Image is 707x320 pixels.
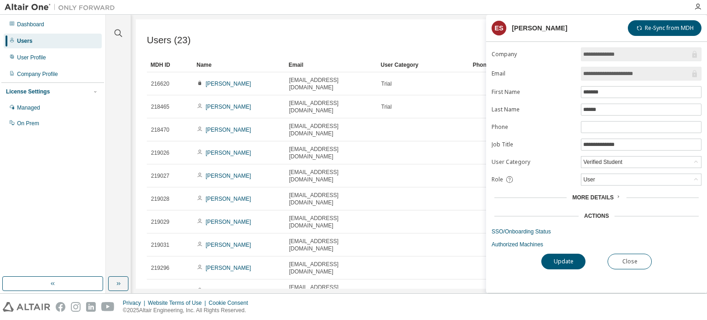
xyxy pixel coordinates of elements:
div: Website Terms of Use [148,299,209,307]
span: 219027 [151,172,169,180]
span: [EMAIL_ADDRESS][DOMAIN_NAME] [289,284,373,298]
a: [PERSON_NAME] [206,81,251,87]
div: User Profile [17,54,46,61]
div: Phone [473,58,539,72]
img: facebook.svg [56,302,65,312]
span: 218470 [151,126,169,134]
a: [PERSON_NAME] [206,127,251,133]
span: 219296 [151,264,169,272]
img: linkedin.svg [86,302,96,312]
span: 216620 [151,80,169,87]
span: [EMAIL_ADDRESS][DOMAIN_NAME] [289,122,373,137]
p: © 2025 Altair Engineering, Inc. All Rights Reserved. [123,307,254,314]
span: [EMAIL_ADDRESS][DOMAIN_NAME] [289,192,373,206]
div: Cookie Consent [209,299,253,307]
div: ES [492,21,506,35]
a: [PERSON_NAME] [206,219,251,225]
a: [PERSON_NAME] [206,173,251,179]
img: instagram.svg [71,302,81,312]
img: Altair One [5,3,120,12]
label: Company [492,51,575,58]
div: License Settings [6,88,50,95]
span: Role [492,176,503,183]
label: Last Name [492,106,575,113]
label: Email [492,70,575,77]
a: Authorized Machines [492,241,701,248]
div: Privacy [123,299,148,307]
label: Job Title [492,141,575,148]
div: MDH ID [151,58,189,72]
div: User [582,175,596,185]
span: 219031 [151,241,169,249]
span: 219029 [151,218,169,226]
label: First Name [492,88,575,96]
span: [EMAIL_ADDRESS][DOMAIN_NAME] [289,145,373,160]
img: youtube.svg [101,302,115,312]
div: On Prem [17,120,39,127]
span: Trial [381,80,392,87]
div: User [581,174,701,185]
img: altair_logo.svg [3,302,50,312]
button: Close [608,254,652,269]
span: Users (23) [147,35,191,46]
a: [PERSON_NAME] [206,265,251,271]
span: [EMAIL_ADDRESS][DOMAIN_NAME] [289,99,373,114]
span: [EMAIL_ADDRESS][DOMAIN_NAME] [289,76,373,91]
span: 219028 [151,195,169,203]
div: Verified Student [582,157,624,167]
span: [EMAIL_ADDRESS][DOMAIN_NAME] [289,238,373,252]
span: 220331 [151,287,169,295]
span: [EMAIL_ADDRESS][DOMAIN_NAME] [289,261,373,275]
a: [PERSON_NAME] [206,104,251,110]
button: Re-Sync from MDH [628,20,701,36]
div: Managed [17,104,40,111]
label: Phone [492,123,575,131]
span: More Details [572,194,614,201]
div: Actions [584,212,609,220]
div: Users [17,37,32,45]
span: [EMAIL_ADDRESS][DOMAIN_NAME] [289,169,373,183]
a: [PERSON_NAME] [206,288,251,294]
span: 219026 [151,149,169,157]
a: [PERSON_NAME] [206,242,251,248]
label: User Category [492,158,575,166]
div: Dashboard [17,21,44,28]
button: Update [541,254,585,269]
a: [PERSON_NAME] [206,150,251,156]
a: SSO/Onboarding Status [492,228,701,235]
div: [PERSON_NAME] [512,24,568,32]
div: Verified Student [581,157,701,168]
span: 218465 [151,103,169,111]
div: Name [197,58,281,72]
div: User Category [381,58,465,72]
span: Trial [381,103,392,111]
div: Company Profile [17,70,58,78]
a: [PERSON_NAME] [206,196,251,202]
span: [EMAIL_ADDRESS][DOMAIN_NAME] [289,215,373,229]
div: Email [289,58,373,72]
